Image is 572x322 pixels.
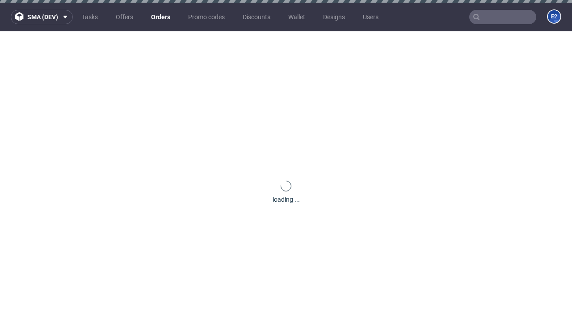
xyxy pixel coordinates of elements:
a: Offers [110,10,139,24]
a: Orders [146,10,176,24]
a: Discounts [237,10,276,24]
a: Tasks [76,10,103,24]
a: Wallet [283,10,311,24]
a: Designs [318,10,350,24]
button: sma (dev) [11,10,73,24]
figcaption: e2 [548,10,560,23]
span: sma (dev) [27,14,58,20]
a: Users [357,10,384,24]
div: loading ... [273,195,300,204]
a: Promo codes [183,10,230,24]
